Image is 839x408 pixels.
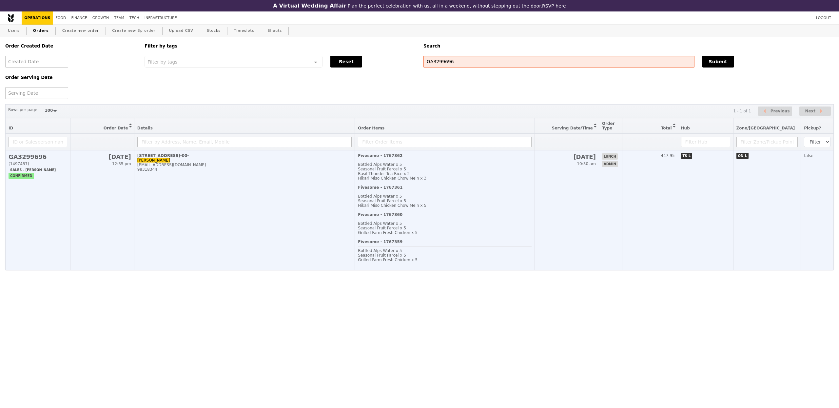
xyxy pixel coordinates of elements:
[358,240,402,244] b: Fivesome - 1767359
[358,162,402,167] span: Bottled Alps Water x 5
[799,107,831,116] button: Next
[358,203,426,208] span: Hikari Miso Chicken Chow Mein x 5
[736,137,798,147] input: Filter Zone/Pickup Point
[358,185,402,190] b: Fivesome - 1767361
[112,162,131,166] span: 12:35 pm
[804,153,813,158] span: false
[602,153,618,160] span: lunch
[358,171,410,176] span: Basil Thunder Tea Rice x 2
[681,137,730,147] input: Filter Hub
[147,59,177,65] span: Filter by tags
[137,126,153,130] span: Details
[5,25,22,37] a: Users
[9,162,67,166] div: (1497487)
[736,126,795,130] span: Zone/[GEOGRAPHIC_DATA]
[358,126,384,130] span: Order Items
[358,253,406,258] span: Seasonal Fruit Parcel x 5
[231,3,608,9] div: Plan the perfect celebration with us, all in a weekend, without stepping out the door.
[5,87,68,99] input: Serving Date
[137,153,352,158] div: [STREET_ADDRESS]-00-
[702,56,734,68] button: Submit
[538,153,595,160] h2: [DATE]
[110,25,158,37] a: Create new 3p order
[733,109,751,113] div: 1 - 1 of 1
[358,212,402,217] b: Fivesome - 1767360
[9,137,67,147] input: ID or Salesperson name
[681,126,690,130] span: Hub
[758,107,792,116] button: Previous
[265,25,285,37] a: Shouts
[9,173,34,179] span: confirmed
[231,25,257,37] a: Timeslots
[273,3,346,9] h3: A Virtual Wedding Affair
[813,11,834,25] a: Logout
[681,153,693,159] span: TS-L
[22,11,53,25] a: Operations
[358,221,402,226] span: Bottled Alps Water x 5
[8,14,14,22] img: Grain logo
[542,3,566,9] a: RSVP here
[166,25,196,37] a: Upload CSV
[73,153,131,160] h2: [DATE]
[90,11,112,25] a: Growth
[602,161,618,167] span: admin
[137,163,352,167] div: [EMAIL_ADDRESS][DOMAIN_NAME]
[771,107,790,115] span: Previous
[423,56,694,68] input: Search any field
[358,226,406,230] span: Seasonal Fruit Parcel x 5
[137,167,352,172] div: 98318344
[30,25,51,37] a: Orders
[145,44,416,49] h5: Filter by tags
[9,167,57,173] span: Sales - [PERSON_NAME]
[358,194,402,199] span: Bottled Alps Water x 5
[358,167,406,171] span: Seasonal Fruit Parcel x 5
[358,230,418,235] span: Grilled Farm Fresh Chicken x 5
[9,126,13,130] span: ID
[423,44,834,49] h5: Search
[5,44,137,49] h5: Order Created Date
[358,137,532,147] input: Filter Order Items
[358,176,426,181] span: Hikari Miso Chicken Chow Mein x 3
[137,158,170,163] a: [PERSON_NAME]
[53,11,68,25] a: Food
[204,25,223,37] a: Stocks
[661,153,675,158] span: 447.95
[9,153,67,160] h2: GA3299696
[60,25,102,37] a: Create new order
[602,121,615,130] span: Order Type
[127,11,142,25] a: Tech
[358,153,402,158] b: Fivesome - 1767362
[69,11,90,25] a: Finance
[804,126,821,130] span: Pickup?
[805,107,815,115] span: Next
[358,258,418,262] span: Grilled Farm Fresh Chicken x 5
[330,56,362,68] button: Reset
[358,199,406,203] span: Seasonal Fruit Parcel x 5
[142,11,180,25] a: Infrastructure
[736,153,749,159] span: ON-L
[111,11,127,25] a: Team
[577,162,595,166] span: 10:30 am
[5,75,137,80] h5: Order Serving Date
[358,248,402,253] span: Bottled Alps Water x 5
[8,107,39,113] label: Rows per page:
[137,137,352,147] input: Filter by Address, Name, Email, Mobile
[5,56,68,68] input: Created Date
